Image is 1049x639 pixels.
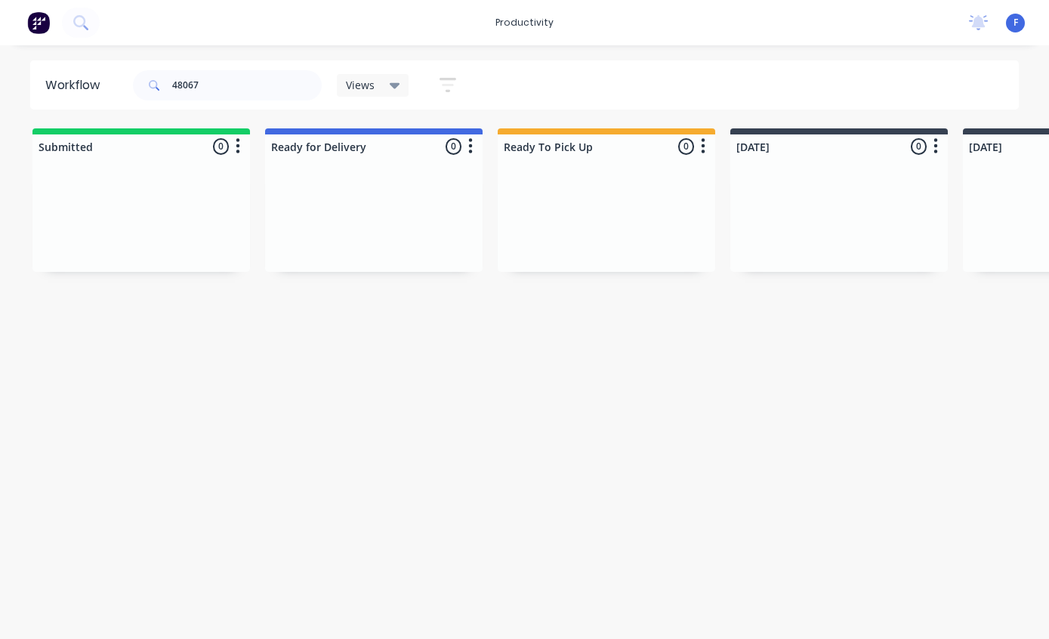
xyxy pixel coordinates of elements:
[172,70,322,100] input: Search for orders...
[27,11,50,34] img: Factory
[45,76,107,94] div: Workflow
[488,11,561,34] div: productivity
[1014,16,1018,29] span: F
[346,77,375,93] span: Views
